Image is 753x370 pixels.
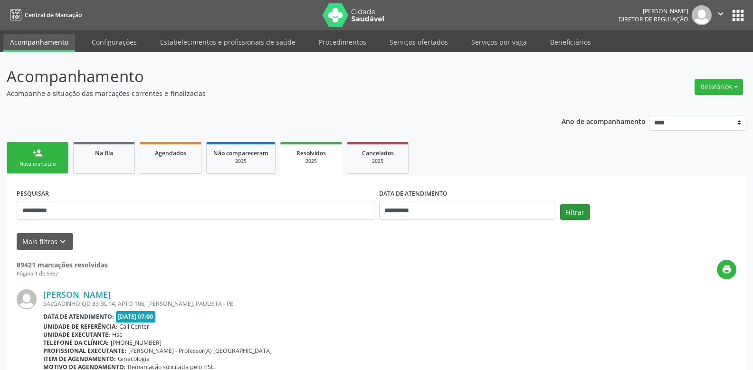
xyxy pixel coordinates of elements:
div: Nova marcação [14,161,61,168]
span: [PHONE_NUMBER] [111,339,162,347]
a: Acompanhamento [3,34,75,52]
p: Acompanhamento [7,65,524,88]
b: Unidade executante: [43,331,110,339]
div: Página 1 de 5962 [17,270,108,278]
span: Resolvidos [296,149,326,157]
div: SALGADINHO QD 83 BL 14, APTO 106, [PERSON_NAME], PAULISTA - PE [43,300,736,308]
i: print [722,264,732,275]
label: DATA DE ATENDIMENTO [379,186,448,201]
img: img [17,289,37,309]
a: Serviços ofertados [383,34,455,50]
div: 2025 [213,158,268,165]
a: Configurações [85,34,143,50]
b: Data de atendimento: [43,313,114,321]
button:  [712,5,730,25]
a: Central de Marcação [7,7,82,23]
b: Item de agendamento: [43,355,116,363]
div: [PERSON_NAME] [619,7,688,15]
i:  [715,9,726,19]
button: Relatórios [695,79,743,95]
p: Acompanhe a situação das marcações correntes e finalizadas [7,88,524,98]
span: Ginecologia [118,355,150,363]
img: img [692,5,712,25]
span: [PERSON_NAME] - Professor(A) [GEOGRAPHIC_DATA] [128,347,272,355]
b: Profissional executante: [43,347,126,355]
div: person_add [32,148,43,158]
button: apps [730,7,746,24]
i: keyboard_arrow_down [57,237,68,247]
a: Serviços por vaga [465,34,534,50]
button: Filtrar [560,204,590,220]
span: Hse [112,331,123,339]
span: Na fila [95,149,113,157]
b: Unidade de referência: [43,323,117,331]
a: Procedimentos [312,34,373,50]
button: print [717,260,736,279]
a: [PERSON_NAME] [43,289,111,300]
span: Central de Marcação [25,11,82,19]
div: 2025 [354,158,401,165]
span: Agendados [155,149,186,157]
div: 2025 [287,158,335,165]
span: Não compareceram [213,149,268,157]
span: Cancelados [362,149,394,157]
p: Ano de acompanhamento [562,115,646,127]
span: Call Center [119,323,149,331]
span: Diretor de regulação [619,15,688,23]
a: Beneficiários [543,34,598,50]
a: Estabelecimentos e profissionais de saúde [153,34,302,50]
label: PESQUISAR [17,186,49,201]
strong: 89421 marcações resolvidas [17,260,108,269]
span: [DATE] 07:00 [116,311,156,322]
b: Telefone da clínica: [43,339,109,347]
button: Mais filtroskeyboard_arrow_down [17,233,73,250]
